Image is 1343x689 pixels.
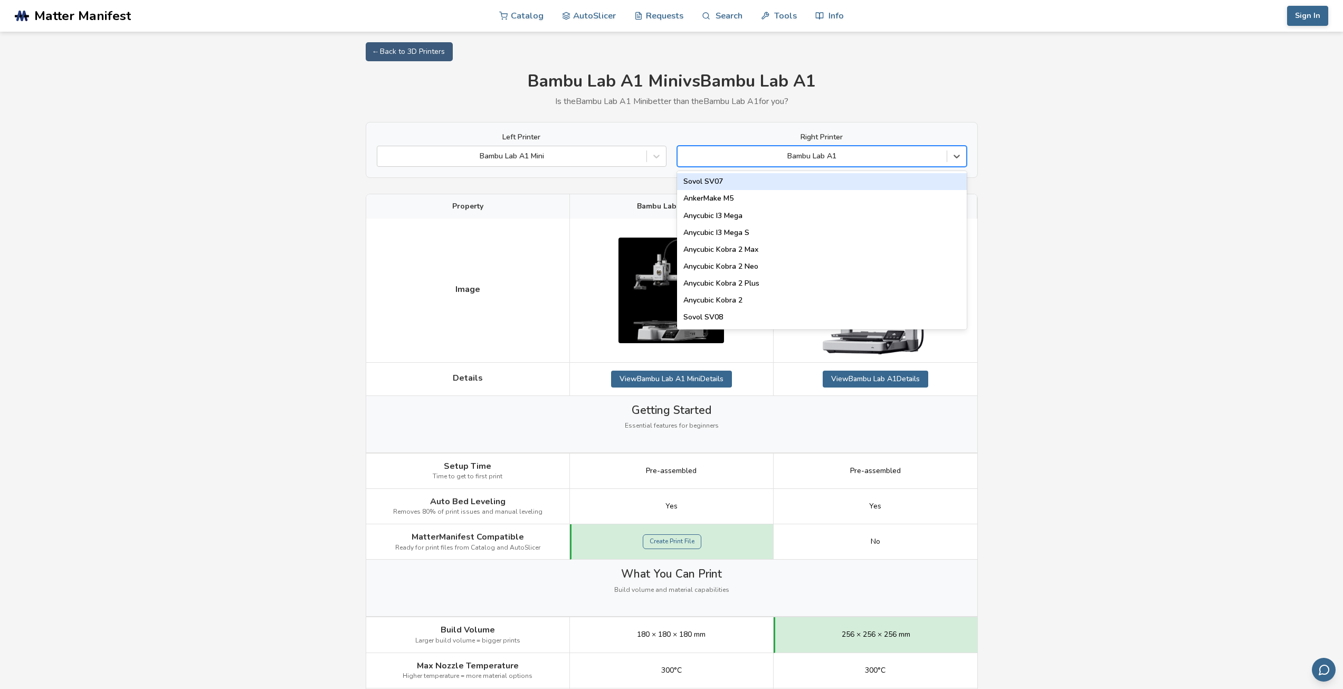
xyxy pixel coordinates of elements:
span: Getting Started [632,404,711,417]
span: Max Nozzle Temperature [417,661,519,671]
span: MatterManifest Compatible [412,532,524,542]
span: Property [452,202,483,211]
span: 300°C [661,666,682,675]
h1: Bambu Lab A1 Mini vs Bambu Lab A1 [366,72,978,91]
div: AnkerMake M5 [677,190,967,207]
span: Pre-assembled [850,467,901,475]
input: Bambu Lab A1 Mini [383,152,385,161]
span: Details [453,373,483,383]
button: Sign In [1287,6,1328,26]
a: Create Print File [643,534,701,549]
span: 300°C [865,666,885,675]
p: Is the Bambu Lab A1 Mini better than the Bambu Lab A1 for you? [366,97,978,106]
img: Bambu Lab A1 Mini [618,238,724,343]
span: Ready for print files from Catalog and AutoSlicer [395,544,540,552]
span: Build Volume [441,625,495,635]
span: Time to get to first print [433,473,502,480]
a: ← Back to 3D Printers [366,42,453,61]
span: What You Can Print [621,568,722,580]
span: Higher temperature = more material options [403,673,532,680]
span: Larger build volume = bigger prints [415,637,520,645]
div: Anycubic Kobra 2 Neo [677,258,967,275]
span: No [871,537,880,546]
input: Bambu Lab A1Sovol SV07AnkerMake M5Anycubic I3 MegaAnycubic I3 Mega SAnycubic Kobra 2 MaxAnycubic ... [683,152,685,161]
span: Auto Bed Leveling [430,497,506,506]
a: ViewBambu Lab A1 MiniDetails [611,371,732,388]
div: Anycubic Kobra 2 Max [677,241,967,258]
span: 256 × 256 × 256 mm [842,630,910,639]
label: Left Printer [377,133,666,141]
span: Removes 80% of print issues and manual leveling [393,508,542,516]
div: Anycubic I3 Mega [677,207,967,224]
div: Anycubic Kobra 2 Plus [677,275,967,292]
span: Yes [665,502,678,511]
div: Sovol SV07 [677,173,967,190]
div: Anycubic Kobra 2 [677,292,967,309]
a: ViewBambu Lab A1Details [823,371,928,388]
div: Creality Hi [677,326,967,343]
button: Send feedback via email [1312,658,1336,682]
span: Yes [869,502,881,511]
span: 180 × 180 × 180 mm [637,630,706,639]
span: Image [455,285,480,294]
span: Essential features for beginners [625,422,719,430]
span: Bambu Lab A1 Mini [637,202,706,211]
span: Build volume and material capabilities [614,587,729,594]
span: Pre-assembled [646,467,697,475]
span: Setup Time [444,461,491,471]
div: Anycubic I3 Mega S [677,224,967,241]
div: Sovol SV08 [677,309,967,326]
label: Right Printer [677,133,967,141]
span: Matter Manifest [34,8,131,23]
